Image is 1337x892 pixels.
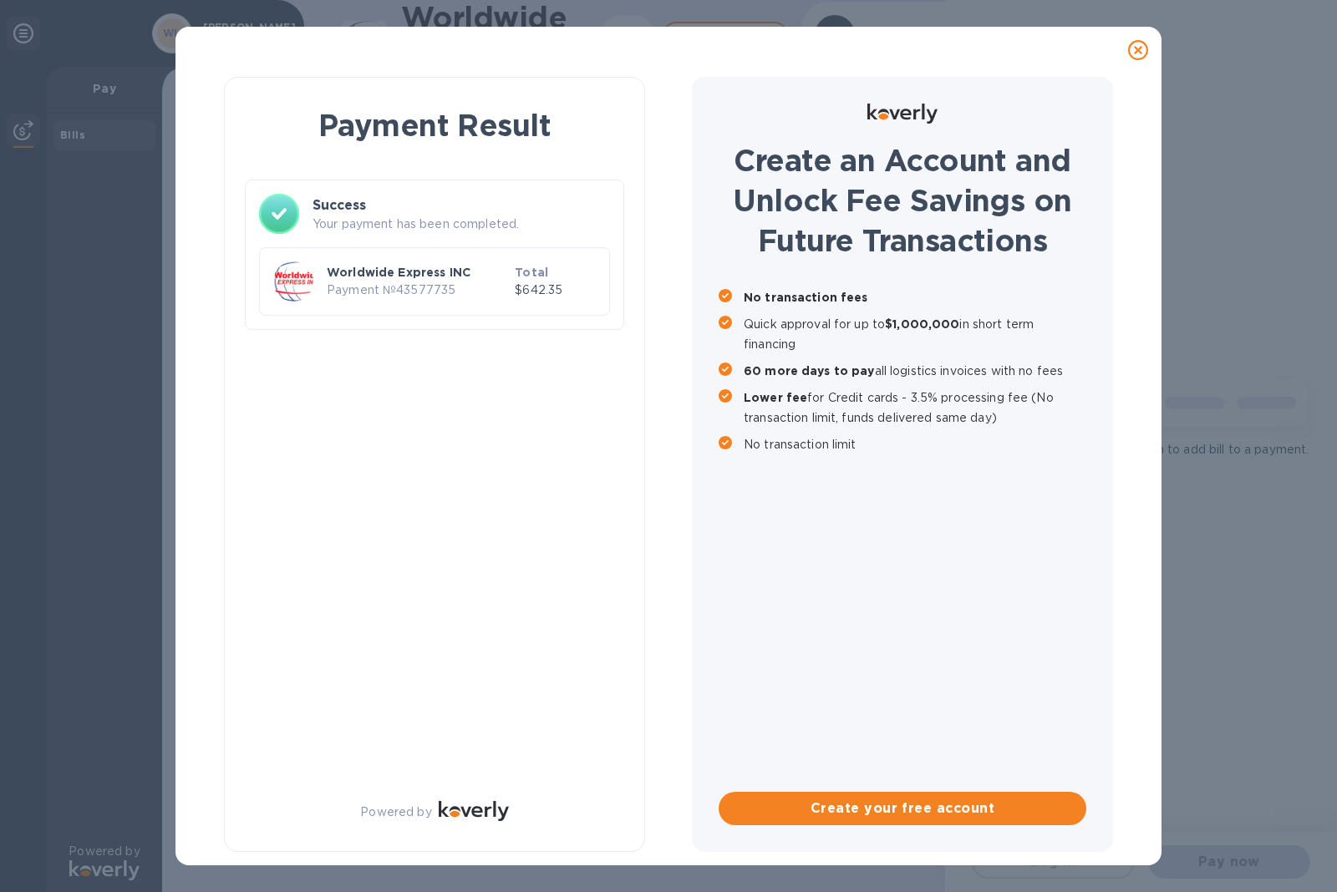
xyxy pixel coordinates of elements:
[327,281,508,299] p: Payment № 43577735
[252,104,618,146] h1: Payment Result
[732,798,1073,819] span: Create your free account
[439,801,509,821] img: Logo
[515,266,548,279] b: Total
[744,361,1086,381] p: all logistics invoices with no fees
[719,140,1086,261] h1: Create an Account and Unlock Fee Savings on Future Transactions
[744,291,868,304] b: No transaction fees
[313,215,610,233] p: Your payment has been completed.
[885,317,959,331] b: $1,000,000
[515,281,596,299] p: $642.35
[313,195,610,215] h3: Success
[744,364,875,378] b: 60 more days to pay
[327,264,508,281] p: Worldwide Express INC
[744,314,1086,354] p: Quick approval for up to in short term financing
[744,388,1086,428] p: for Credit cards - 3.5% processing fee (No transaction limit, funds delivered same day)
[744,434,1086,454] p: No transaction limit
[360,803,431,821] p: Powered by
[867,104,938,124] img: Logo
[719,792,1086,825] button: Create your free account
[744,391,807,404] b: Lower fee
